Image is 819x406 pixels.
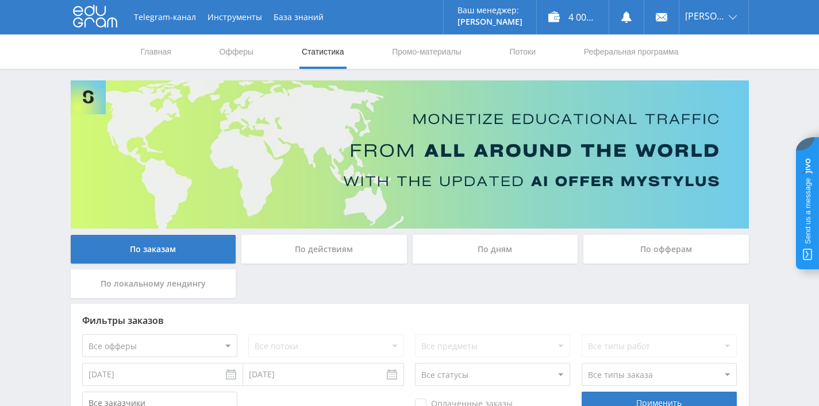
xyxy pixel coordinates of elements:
p: [PERSON_NAME] [457,17,522,26]
a: Главная [140,34,172,69]
a: Реферальная программа [583,34,680,69]
a: Статистика [301,34,345,69]
div: Фильтры заказов [82,315,737,326]
a: Офферы [218,34,255,69]
div: По действиям [241,235,407,264]
img: Banner [71,80,749,229]
span: [PERSON_NAME] [685,11,725,21]
div: По локальному лендингу [71,269,236,298]
div: По дням [413,235,578,264]
p: Ваш менеджер: [457,6,522,15]
a: Потоки [508,34,537,69]
div: По офферам [583,235,749,264]
a: Промо-материалы [391,34,462,69]
div: По заказам [71,235,236,264]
